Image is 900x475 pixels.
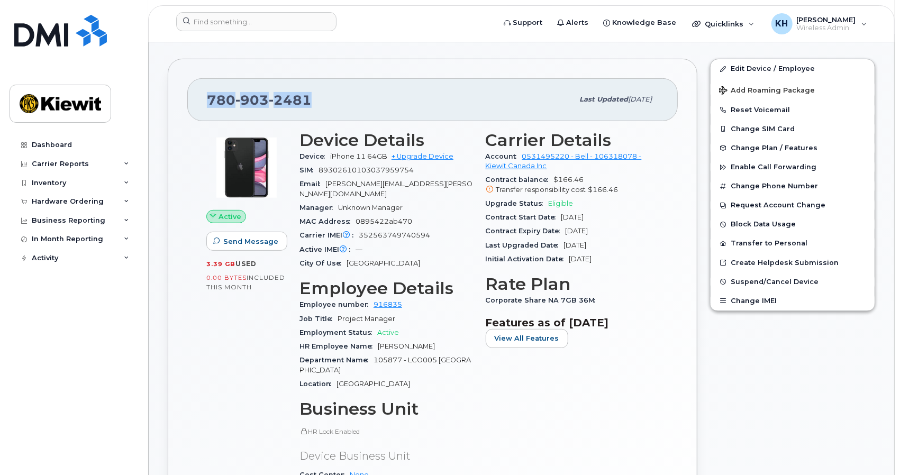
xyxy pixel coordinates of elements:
span: SIM [299,166,319,174]
span: Enable Call Forwarding [731,163,816,171]
button: Suspend/Cancel Device [711,272,875,291]
span: 89302610103037959754 [319,166,414,174]
span: Eligible [549,199,574,207]
input: Find something... [176,12,337,31]
span: View All Features [495,333,559,343]
span: Device [299,152,330,160]
span: Last updated [579,95,628,103]
span: [DATE] [566,227,588,235]
a: Create Helpdesk Submission [711,253,875,272]
span: included this month [206,273,285,291]
h3: Employee Details [299,279,473,298]
span: Email [299,180,325,188]
span: 0895422ab470 [356,217,412,225]
img: iPhone_11.jpg [215,136,278,199]
span: [GEOGRAPHIC_DATA] [347,259,420,267]
span: used [235,260,257,268]
h3: Carrier Details [486,131,659,150]
span: Support [513,17,542,28]
span: Employment Status [299,328,377,336]
span: Initial Activation Date [486,255,569,263]
a: Edit Device / Employee [711,59,875,78]
button: Change Phone Number [711,177,875,196]
button: Block Data Usage [711,215,875,234]
span: MAC Address [299,217,356,225]
h3: Rate Plan [486,275,659,294]
span: 352563749740594 [359,231,430,239]
span: Active [219,212,241,222]
span: [PERSON_NAME][EMAIL_ADDRESS][PERSON_NAME][DOMAIN_NAME] [299,180,472,197]
span: [DATE] [564,241,587,249]
span: Account [486,152,522,160]
span: Project Manager [338,315,395,323]
span: 105877 - LCO005 [GEOGRAPHIC_DATA] [299,356,471,373]
span: Suspend/Cancel Device [731,278,819,286]
span: City Of Use [299,259,347,267]
span: 3.39 GB [206,260,235,268]
div: Kyla Habberfield [764,13,875,34]
iframe: Messenger Launcher [854,429,892,467]
span: Contract balance [486,176,554,184]
button: View All Features [486,329,568,348]
span: 780 [207,92,312,108]
span: Transfer responsibility cost [496,186,586,194]
span: Alerts [566,17,588,28]
span: Carrier IMEI [299,231,359,239]
div: Quicklinks [685,13,762,34]
span: Contract Start Date [486,213,561,221]
span: Send Message [223,236,278,246]
span: Wireless Admin [797,24,856,32]
span: 903 [235,92,269,108]
button: Send Message [206,232,287,251]
span: Job Title [299,315,338,323]
a: Alerts [550,12,596,33]
span: $166.46 [588,186,619,194]
span: KH [776,17,788,30]
span: Location [299,380,337,388]
span: [DATE] [561,213,584,221]
a: + Upgrade Device [392,152,453,160]
button: Enable Call Forwarding [711,158,875,177]
span: [DATE] [569,255,592,263]
span: HR Employee Name [299,342,378,350]
span: — [356,245,362,253]
span: Corporate Share NA 7GB 36M [486,296,601,304]
span: Active IMEI [299,245,356,253]
a: 0531495220 - Bell - 106318078 - Kiewit Canada Inc [486,152,642,170]
span: Change Plan / Features [731,144,817,152]
a: Knowledge Base [596,12,684,33]
span: [DATE] [628,95,652,103]
span: Contract Expiry Date [486,227,566,235]
button: Change IMEI [711,291,875,310]
p: Device Business Unit [299,449,473,464]
span: Department Name [299,356,374,364]
a: Support [496,12,550,33]
span: [PERSON_NAME] [797,15,856,24]
span: Active [377,328,399,336]
span: Upgrade Status [486,199,549,207]
span: 2481 [269,92,312,108]
span: Knowledge Base [612,17,676,28]
span: Manager [299,204,338,212]
span: $166.46 [486,176,659,195]
span: Last Upgraded Date [486,241,564,249]
button: Change SIM Card [711,120,875,139]
span: [GEOGRAPHIC_DATA] [337,380,410,388]
span: [PERSON_NAME] [378,342,435,350]
span: Employee number [299,300,374,308]
span: iPhone 11 64GB [330,152,387,160]
button: Reset Voicemail [711,101,875,120]
h3: Features as of [DATE] [486,316,659,329]
h3: Device Details [299,131,473,150]
button: Request Account Change [711,196,875,215]
span: Add Roaming Package [719,86,815,96]
h3: Business Unit [299,399,473,418]
button: Add Roaming Package [711,79,875,101]
span: Quicklinks [705,20,743,28]
span: Unknown Manager [338,204,403,212]
span: 0.00 Bytes [206,274,247,281]
button: Change Plan / Features [711,139,875,158]
a: 916835 [374,300,402,308]
p: HR Lock Enabled [299,427,473,436]
button: Transfer to Personal [711,234,875,253]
